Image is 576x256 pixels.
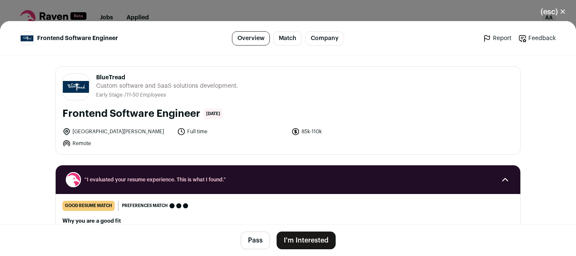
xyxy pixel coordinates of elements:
[530,3,576,21] button: Close modal
[127,92,166,97] span: 11-50 Employees
[96,73,238,82] span: BlueTread
[62,127,172,136] li: [GEOGRAPHIC_DATA][PERSON_NAME]
[291,127,401,136] li: 85k-110k
[96,82,238,90] span: Custom software and SaaS solutions development.
[96,92,124,98] li: Early Stage
[483,34,511,43] a: Report
[241,232,270,249] button: Pass
[62,107,200,121] h1: Frontend Software Engineer
[232,31,270,46] a: Overview
[204,109,223,119] span: [DATE]
[63,81,89,93] img: 975b3efb5c40fcab08f0f48395519d76a7e81bba060f2c3d3315a726930ef0c4.jpg
[177,127,287,136] li: Full time
[37,34,118,43] span: Frontend Software Engineer
[273,31,302,46] a: Match
[21,35,33,41] img: 975b3efb5c40fcab08f0f48395519d76a7e81bba060f2c3d3315a726930ef0c4.jpg
[124,92,166,98] li: /
[518,34,556,43] a: Feedback
[62,218,514,224] h2: Why you are a good fit
[84,176,492,183] span: “I evaluated your resume experience. This is what I found.”
[277,232,336,249] button: I'm Interested
[62,201,115,211] div: good resume match
[305,31,344,46] a: Company
[62,139,172,148] li: Remote
[122,202,168,210] span: Preferences match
